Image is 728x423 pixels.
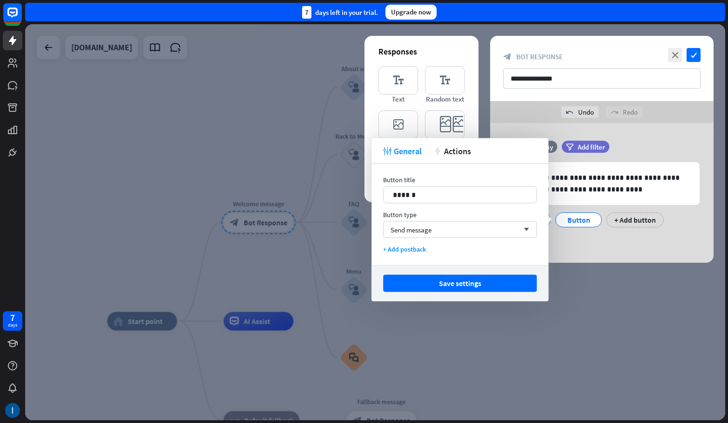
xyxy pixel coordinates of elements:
[302,6,311,19] div: 7
[10,314,15,322] div: 7
[516,52,563,61] span: Bot Response
[519,227,529,232] i: arrow_down
[3,311,22,331] a: 7 days
[563,213,594,227] div: Button
[8,322,17,328] div: days
[385,5,437,20] div: Upgrade now
[383,211,537,219] div: Button type
[394,145,422,156] span: General
[391,225,431,234] span: Send message
[668,48,682,62] i: close
[383,275,537,292] button: Save settings
[606,106,642,118] div: Redo
[444,145,471,156] span: Actions
[7,4,35,32] button: Open LiveChat chat widget
[503,53,512,61] i: block_bot_response
[566,143,573,150] i: filter
[383,176,537,184] div: Button title
[433,147,442,155] i: action
[578,143,605,151] span: Add filter
[561,106,599,118] div: Undo
[607,212,664,227] div: + Add button
[566,109,573,116] i: undo
[383,147,391,155] i: tweak
[687,48,701,62] i: check
[383,245,537,253] div: + Add postback
[611,109,618,116] i: redo
[302,6,378,19] div: days left in your trial.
